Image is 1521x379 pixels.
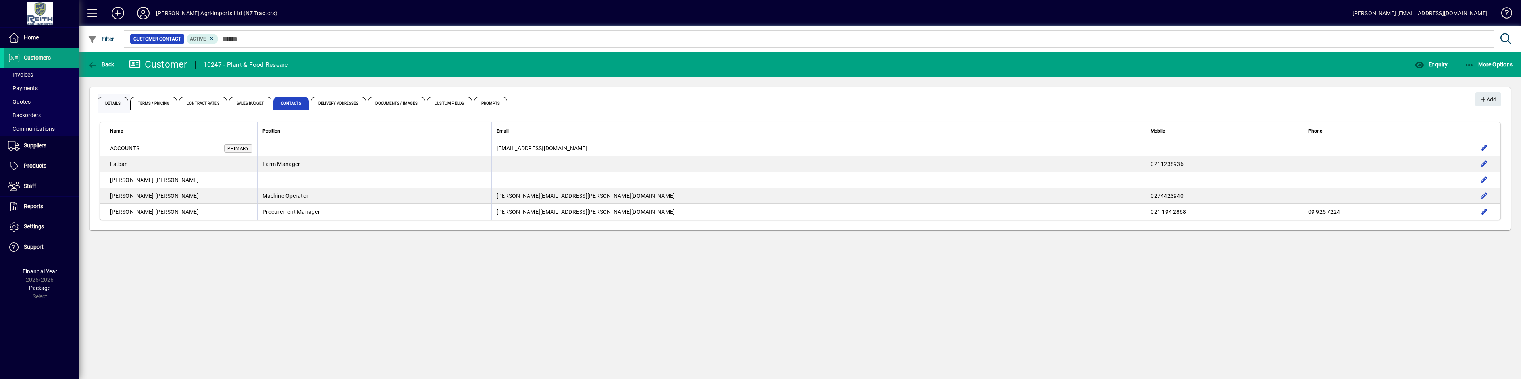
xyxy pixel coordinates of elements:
button: Filter [86,32,116,46]
a: Backorders [4,108,79,122]
a: Reports [4,197,79,217]
span: Staff [24,183,36,189]
span: ACCOUNTS [110,145,139,151]
button: Add [105,6,131,20]
span: Sales Budget [229,97,271,110]
span: Financial Year [23,268,57,275]
span: [PERSON_NAME] [110,177,154,183]
span: Mobile [1151,127,1165,135]
mat-chip: Activation Status: Active [187,34,218,44]
a: Products [4,156,79,176]
button: Enquiry [1413,57,1450,72]
div: Customer [129,58,187,71]
span: Customers [24,54,51,61]
span: [PERSON_NAME] [155,193,199,199]
span: Custom Fields [427,97,472,110]
span: Estban [110,161,128,167]
span: Contract Rates [179,97,227,110]
span: Filter [88,36,114,42]
span: Package [29,285,50,291]
button: Edit [1478,158,1490,170]
td: Farm Manager [257,156,491,172]
span: 021 194 2868 [1151,209,1186,215]
span: Details [98,97,128,110]
span: Documents / Images [368,97,425,110]
button: Back [86,57,116,72]
span: Add [1479,93,1496,106]
a: Staff [4,176,79,196]
span: [PERSON_NAME][EMAIL_ADDRESS][PERSON_NAME][DOMAIN_NAME] [497,193,675,199]
span: Position [262,127,280,135]
span: Prompts [474,97,508,110]
button: Profile [131,6,156,20]
span: [PERSON_NAME][EMAIL_ADDRESS][PERSON_NAME][DOMAIN_NAME] [497,209,675,215]
span: Enquiry [1415,61,1448,68]
span: Suppliers [24,142,46,149]
span: Communications [8,126,55,132]
a: Settings [4,217,79,237]
a: Invoices [4,68,79,81]
button: Edit [1478,189,1490,202]
a: Quotes [4,95,79,108]
td: Procurement Manager [257,204,491,220]
span: Back [88,61,114,68]
div: Mobile [1151,127,1298,135]
div: [PERSON_NAME] [EMAIL_ADDRESS][DOMAIN_NAME] [1353,7,1487,19]
span: Payments [8,85,38,91]
span: Quotes [8,99,31,105]
span: Home [24,34,39,41]
a: Payments [4,81,79,95]
div: [PERSON_NAME] Agri-Imports Ltd (NZ Tractors) [156,7,277,19]
span: 09 925 7224 [1308,209,1340,215]
div: 10247 - Plant & Food Research [204,58,292,71]
span: More Options [1465,61,1513,68]
a: Home [4,28,79,48]
button: Add [1475,92,1501,106]
span: Terms / Pricing [130,97,177,110]
span: [EMAIL_ADDRESS][DOMAIN_NAME] [497,145,587,151]
span: Products [24,162,46,169]
span: 0274423940 [1151,193,1184,199]
span: [PERSON_NAME] [155,177,199,183]
span: Support [24,244,44,250]
span: [PERSON_NAME] [110,209,154,215]
span: Delivery Addresses [311,97,366,110]
app-page-header-button: Back [79,57,123,72]
span: Reports [24,203,43,209]
span: Primary [227,146,249,151]
button: More Options [1463,57,1515,72]
button: Edit [1478,142,1490,155]
div: Phone [1308,127,1444,135]
span: Active [190,36,206,42]
div: Position [262,127,487,135]
span: Contacts [273,97,309,110]
span: Backorders [8,112,41,118]
span: Settings [24,223,44,230]
button: Edit [1478,174,1490,186]
span: [PERSON_NAME] [110,193,154,199]
div: Name [110,127,214,135]
a: Communications [4,122,79,135]
span: [PERSON_NAME] [155,209,199,215]
span: Email [497,127,509,135]
span: Phone [1308,127,1322,135]
button: Edit [1478,205,1490,218]
div: Email [497,127,1141,135]
a: Support [4,237,79,257]
a: Suppliers [4,136,79,156]
a: Knowledge Base [1495,2,1511,27]
span: Invoices [8,72,33,78]
span: Customer Contact [133,35,181,43]
span: Name [110,127,123,135]
span: 0211238936 [1151,161,1184,167]
td: Machine Operator [257,188,491,204]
